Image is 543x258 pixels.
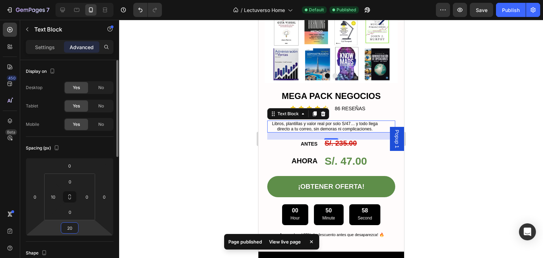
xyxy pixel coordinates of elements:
div: Mobile [26,121,39,128]
input: 0px [82,192,92,202]
span: No [98,103,104,109]
div: Display on [26,67,57,76]
span: Save [476,7,487,13]
button: Save [470,3,493,17]
span: Default [309,7,324,13]
div: View live page [265,237,305,247]
div: Spacing (px) [26,143,61,153]
button: Publish [496,3,526,17]
span: Published [337,7,356,13]
div: Undo/Redo [133,3,162,17]
div: Shape [26,248,48,258]
input: 10px [48,192,58,202]
input: 0px [63,207,77,217]
span: No [98,84,104,91]
span: Yes [73,84,80,91]
span: Yes [73,103,80,109]
p: Page published [228,238,262,245]
span: / [241,6,243,14]
p: Advanced [70,43,94,51]
input: 0 [99,192,110,202]
input: 0 [30,192,40,202]
input: 0px [63,176,77,187]
span: No [98,121,104,128]
span: Lectuverso Home [244,6,285,14]
div: Beta [5,129,17,135]
p: 7 [46,6,49,14]
iframe: Design area [258,20,404,258]
div: Tablet [26,103,38,109]
input: 0 [63,160,77,171]
input: 20 [63,223,77,233]
div: Open Intercom Messenger [519,223,536,240]
div: Publish [502,6,520,14]
span: Yes [73,121,80,128]
button: 7 [3,3,53,17]
div: Desktop [26,84,42,91]
p: Settings [35,43,55,51]
p: Text Block [34,25,94,34]
div: 450 [7,75,17,81]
